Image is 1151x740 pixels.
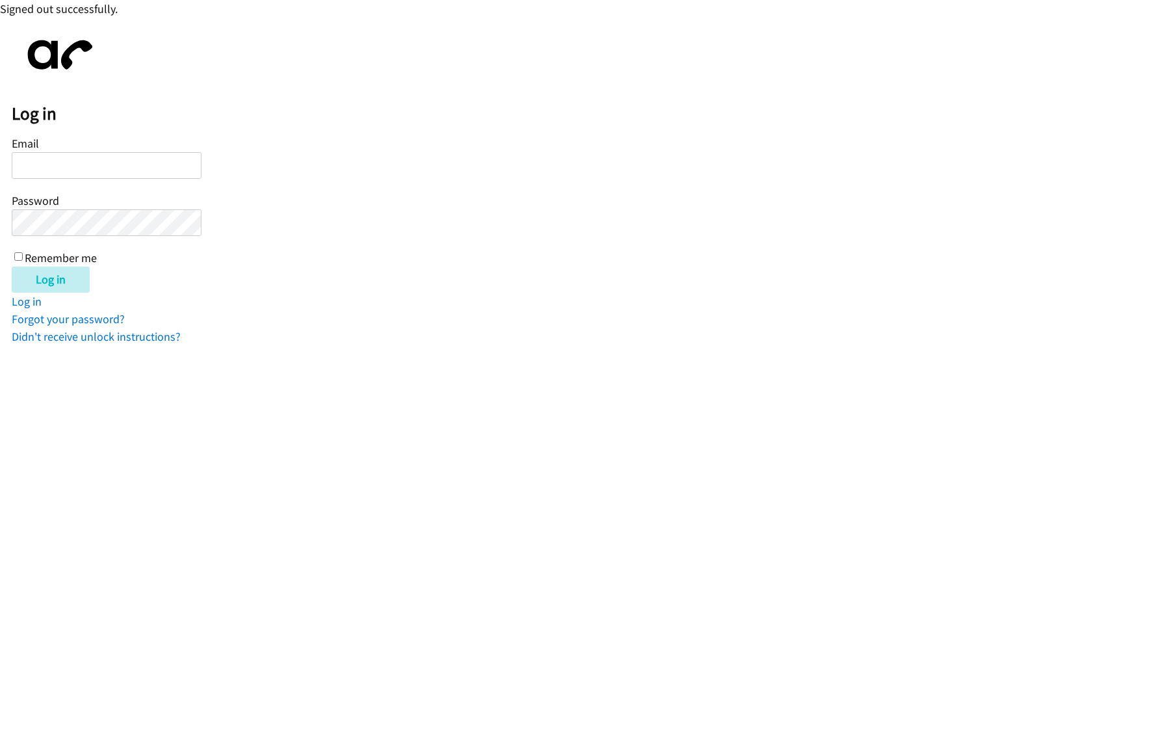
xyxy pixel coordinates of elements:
label: Email [12,136,39,151]
input: Log in [12,267,90,293]
label: Password [12,193,59,208]
a: Forgot your password? [12,311,125,326]
label: Remember me [25,250,97,265]
a: Didn't receive unlock instructions? [12,329,181,344]
a: Log in [12,294,42,309]
img: aphone-8a226864a2ddd6a5e75d1ebefc011f4aa8f32683c2d82f3fb0802fe031f96514.svg [12,29,103,81]
h2: Log in [12,103,1151,125]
